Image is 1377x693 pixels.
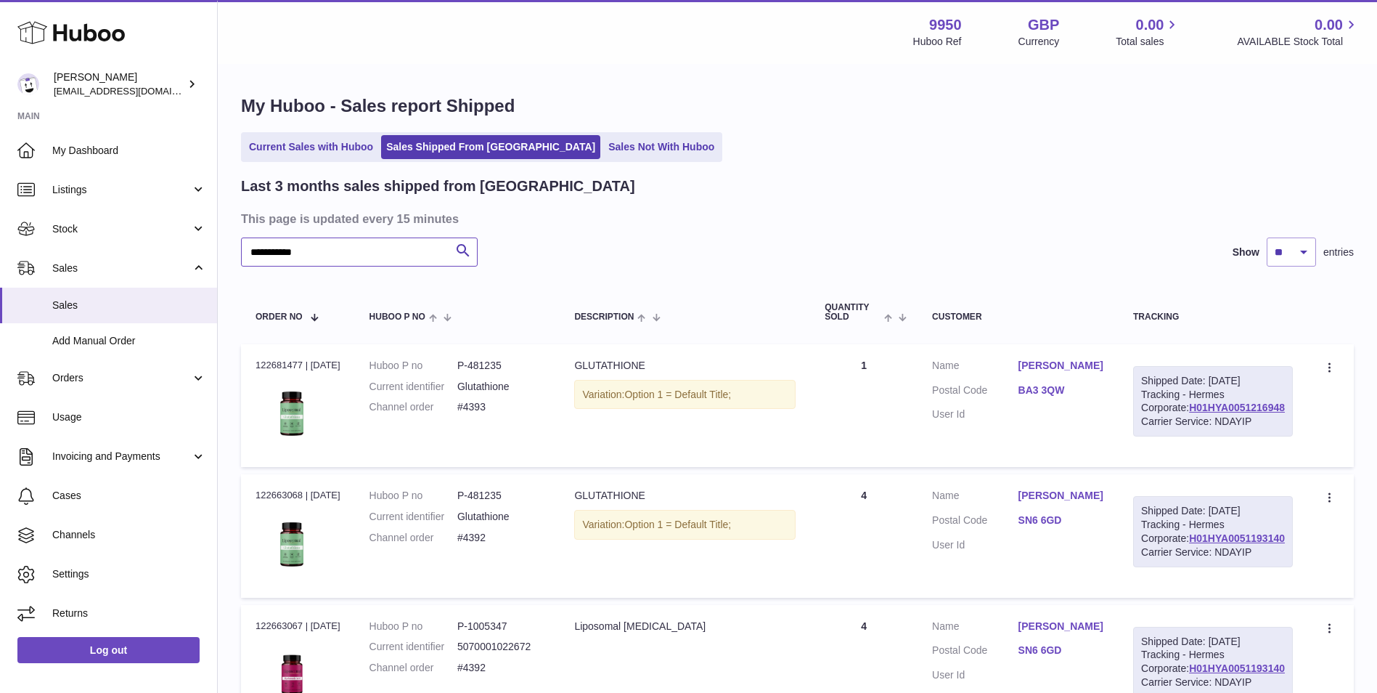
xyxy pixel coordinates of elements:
[1018,514,1104,527] a: SN6 6GD
[369,640,457,654] dt: Current identifier
[381,135,600,159] a: Sales Shipped From [GEOGRAPHIC_DATA]
[1141,374,1285,388] div: Shipped Date: [DATE]
[457,661,545,675] dd: #4392
[932,408,1018,421] dt: User Id
[52,183,191,197] span: Listings
[932,489,1018,506] dt: Name
[52,607,206,620] span: Returns
[256,312,303,322] span: Order No
[932,384,1018,401] dt: Postal Code
[1136,15,1164,35] span: 0.00
[1018,384,1104,397] a: BA3 3QW
[241,177,635,196] h2: Last 3 months sales shipped from [GEOGRAPHIC_DATA]
[1189,532,1285,544] a: H01HYA0051193140
[369,531,457,545] dt: Channel order
[369,380,457,394] dt: Current identifier
[1018,35,1060,49] div: Currency
[256,507,328,580] img: 99501730807632.jpg
[256,620,340,633] div: 122663067 | [DATE]
[932,644,1018,661] dt: Postal Code
[457,380,545,394] dd: Glutathione
[369,489,457,503] dt: Huboo P no
[54,85,213,97] span: [EMAIL_ADDRESS][DOMAIN_NAME]
[932,620,1018,637] dt: Name
[1233,246,1259,259] label: Show
[256,376,328,449] img: 99501730807632.jpg
[1028,15,1059,35] strong: GBP
[1323,246,1354,259] span: entries
[457,400,545,414] dd: #4393
[52,410,206,424] span: Usage
[1018,359,1104,373] a: [PERSON_NAME]
[52,262,191,275] span: Sales
[1237,15,1360,49] a: 0.00 AVAILABLE Stock Total
[52,528,206,542] span: Channels
[1116,35,1180,49] span: Total sales
[1141,546,1285,559] div: Carrier Service: NDAYIP
[52,450,191,463] span: Invoicing and Payments
[17,73,39,95] img: internalAdmin-9950@internal.huboo.com
[1133,312,1293,322] div: Tracking
[369,510,457,524] dt: Current identifier
[1018,620,1104,633] a: [PERSON_NAME]
[1141,676,1285,689] div: Carrier Service: NDAYIP
[52,144,206,158] span: My Dashboard
[1141,504,1285,518] div: Shipped Date: [DATE]
[457,620,545,633] dd: P-1005347
[52,371,191,385] span: Orders
[369,400,457,414] dt: Channel order
[932,359,1018,376] dt: Name
[624,389,731,400] span: Option 1 = Default Title;
[574,510,796,540] div: Variation:
[52,222,191,236] span: Stock
[624,519,731,530] span: Option 1 = Default Title;
[457,489,545,503] dd: P-481235
[574,489,796,503] div: GLUTATHIONE
[457,359,545,373] dd: P-481235
[603,135,719,159] a: Sales Not With Huboo
[810,344,918,467] td: 1
[52,299,206,312] span: Sales
[574,312,634,322] span: Description
[256,359,340,372] div: 122681477 | [DATE]
[369,359,457,373] dt: Huboo P no
[1133,496,1293,567] div: Tracking - Hermes Corporate:
[1141,635,1285,649] div: Shipped Date: [DATE]
[256,489,340,502] div: 122663068 | [DATE]
[932,312,1104,322] div: Customer
[1237,35,1360,49] span: AVAILABLE Stock Total
[1315,15,1343,35] span: 0.00
[810,474,918,597] td: 4
[369,620,457,633] dt: Huboo P no
[244,135,378,159] a: Current Sales with Huboo
[457,510,545,524] dd: Glutathione
[17,637,200,663] a: Log out
[1133,366,1293,437] div: Tracking - Hermes Corporate:
[1189,402,1285,413] a: H01HYA0051216948
[241,94,1354,118] h1: My Huboo - Sales report Shipped
[52,567,206,581] span: Settings
[929,15,962,35] strong: 9950
[1116,15,1180,49] a: 0.00 Total sales
[54,70,184,98] div: [PERSON_NAME]
[1018,644,1104,657] a: SN6 6GD
[574,620,796,633] div: Liposomal [MEDICAL_DATA]
[52,334,206,348] span: Add Manual Order
[932,514,1018,531] dt: Postal Code
[241,211,1350,227] h3: This page is updated every 15 minutes
[825,303,880,322] span: Quantity Sold
[457,640,545,654] dd: 5070001022672
[932,538,1018,552] dt: User Id
[457,531,545,545] dd: #4392
[369,312,425,322] span: Huboo P no
[369,661,457,675] dt: Channel order
[1189,662,1285,674] a: H01HYA0051193140
[1141,415,1285,429] div: Carrier Service: NDAYIP
[1018,489,1104,503] a: [PERSON_NAME]
[52,489,206,503] span: Cases
[574,380,796,410] div: Variation:
[932,668,1018,682] dt: User Id
[574,359,796,373] div: GLUTATHIONE
[913,35,962,49] div: Huboo Ref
